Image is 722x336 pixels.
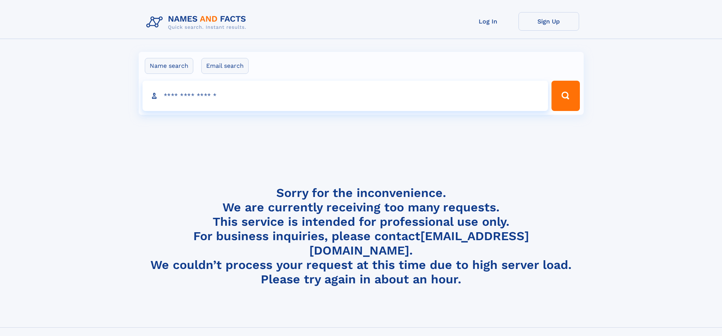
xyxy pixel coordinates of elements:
[145,58,193,74] label: Name search
[143,186,579,287] h4: Sorry for the inconvenience. We are currently receiving too many requests. This service is intend...
[143,81,548,111] input: search input
[518,12,579,31] a: Sign Up
[201,58,249,74] label: Email search
[458,12,518,31] a: Log In
[309,229,529,258] a: [EMAIL_ADDRESS][DOMAIN_NAME]
[143,12,252,33] img: Logo Names and Facts
[551,81,579,111] button: Search Button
